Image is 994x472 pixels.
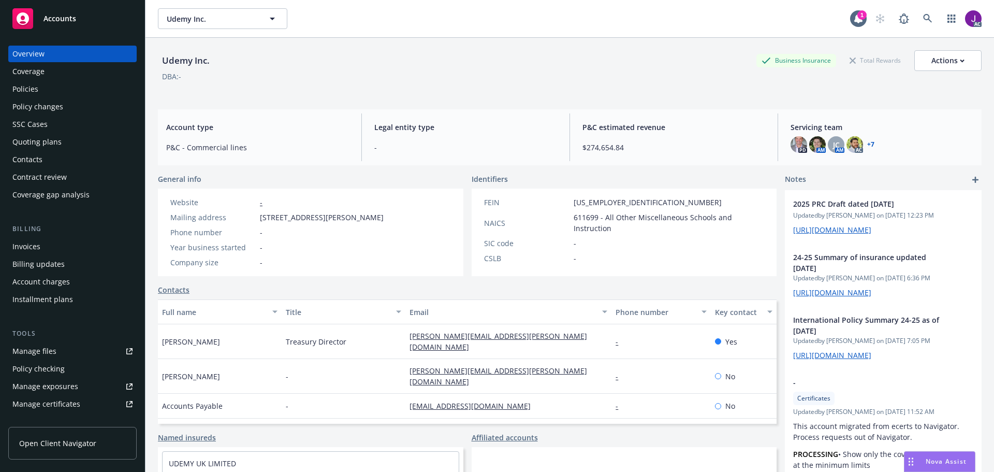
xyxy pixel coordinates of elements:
a: Policy checking [8,361,137,377]
div: Mailing address [170,212,256,223]
span: [PERSON_NAME] [162,371,220,382]
span: Legal entity type [374,122,557,133]
div: Drag to move [904,452,917,471]
span: Updated by [PERSON_NAME] on [DATE] 12:23 PM [793,211,973,220]
p: This account migrated from ecerts to Navigator. Process requests out of Navigator. [793,421,973,442]
div: 1 [857,10,867,20]
a: Manage claims [8,413,137,430]
span: Accounts [43,15,76,23]
div: Policies [12,81,38,97]
span: [PERSON_NAME] [162,336,220,347]
div: Installment plans [12,291,73,308]
span: Identifiers [472,174,508,184]
div: Coverage gap analysis [12,187,90,203]
span: - [286,401,288,411]
div: 2025 PRC Draft dated [DATE]Updatedby [PERSON_NAME] on [DATE] 12:23 PM[URL][DOMAIN_NAME] [785,190,982,244]
span: P&C - Commercial lines [166,142,349,153]
div: Billing updates [12,256,65,273]
span: Open Client Navigator [19,438,96,449]
button: Actions [914,50,982,71]
a: Manage exposures [8,378,137,395]
span: 611699 - All Other Miscellaneous Schools and Instruction [574,212,765,234]
div: Business Insurance [756,54,836,67]
div: Title [286,307,390,318]
a: Start snowing [870,8,890,29]
a: - [616,401,626,411]
span: - [574,238,576,249]
div: Manage files [12,343,56,360]
a: +7 [867,141,874,148]
span: Updated by [PERSON_NAME] on [DATE] 6:36 PM [793,274,973,283]
div: Manage exposures [12,378,78,395]
div: Manage certificates [12,396,80,412]
a: add [969,174,982,186]
a: Policies [8,81,137,97]
a: - [616,371,626,381]
button: Full name [158,299,282,324]
span: - [574,253,576,264]
span: Treasury Director [286,336,346,347]
div: Total Rewards [844,54,906,67]
span: No [725,401,735,411]
div: Coverage [12,63,45,80]
span: Accounts Payable [162,401,223,411]
a: [PERSON_NAME][EMAIL_ADDRESS][PERSON_NAME][DOMAIN_NAME] [410,331,587,352]
span: Certificates [797,394,830,403]
span: $274,654.84 [582,142,765,153]
div: FEIN [484,197,569,208]
a: Contract review [8,169,137,185]
span: Servicing team [791,122,973,133]
button: Phone number [611,299,710,324]
div: DBA: - [162,71,181,82]
a: [URL][DOMAIN_NAME] [793,225,871,235]
div: CSLB [484,253,569,264]
a: Switch app [941,8,962,29]
span: Udemy Inc. [167,13,256,24]
span: Notes [785,174,806,186]
div: Email [410,307,596,318]
div: Actions [931,51,964,70]
span: JC [833,139,840,150]
div: SIC code [484,238,569,249]
span: Updated by [PERSON_NAME] on [DATE] 7:05 PM [793,336,973,346]
div: Overview [12,46,45,62]
div: Contract review [12,169,67,185]
span: No [725,371,735,382]
span: [STREET_ADDRESS][PERSON_NAME] [260,212,384,223]
a: Overview [8,46,137,62]
div: Company size [170,257,256,268]
button: Title [282,299,405,324]
span: Nova Assist [926,457,967,466]
div: Account charges [12,274,70,290]
span: General info [158,174,201,184]
button: Nova Assist [904,451,975,472]
div: Billing [8,224,137,234]
span: P&C estimated revenue [582,122,765,133]
span: - [260,242,262,253]
a: SSC Cases [8,116,137,133]
span: 24-25 Summary of insurance updated [DATE] [793,252,946,274]
a: - [616,337,626,347]
span: - [286,371,288,382]
button: Email [405,299,611,324]
a: Billing updates [8,256,137,273]
div: Key contact [715,307,761,318]
a: Quoting plans [8,134,137,150]
a: Policy changes [8,98,137,115]
div: Contacts [12,151,42,168]
a: Coverage gap analysis [8,187,137,203]
a: Manage files [8,343,137,360]
img: photo [809,136,826,153]
a: [EMAIL_ADDRESS][DOMAIN_NAME] [410,401,539,411]
a: Invoices [8,238,137,255]
span: Yes [725,336,737,347]
div: Phone number [616,307,695,318]
img: photo [965,10,982,27]
span: - [793,377,946,388]
a: Coverage [8,63,137,80]
span: 2025 PRC Draft dated [DATE] [793,198,946,209]
div: Quoting plans [12,134,62,150]
div: Policy checking [12,361,65,377]
div: Udemy Inc. [158,54,214,67]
